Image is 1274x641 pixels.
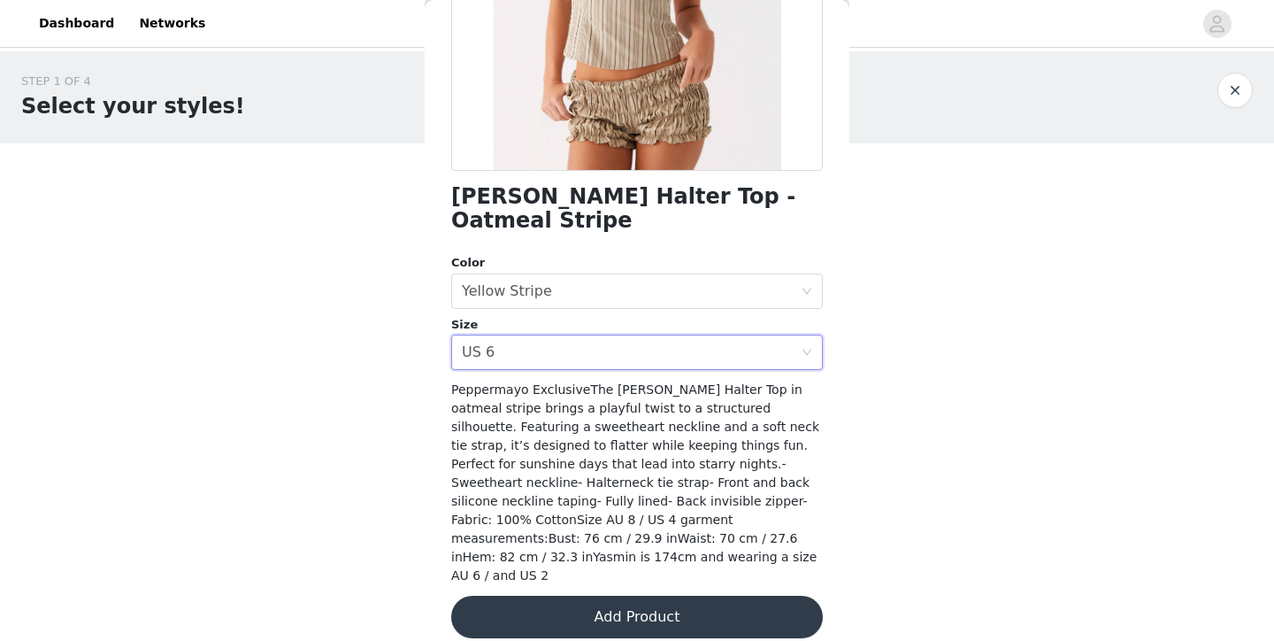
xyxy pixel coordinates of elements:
[462,336,495,369] div: US 6
[21,90,245,122] h1: Select your styles!
[1209,10,1225,38] div: avatar
[128,4,216,43] a: Networks
[28,4,125,43] a: Dashboard
[21,73,245,90] div: STEP 1 OF 4
[451,185,823,233] h1: [PERSON_NAME] Halter Top - Oatmeal Stripe
[451,596,823,638] button: Add Product
[451,316,823,334] div: Size
[462,274,552,308] div: Yellow Stripe
[451,254,823,272] div: Color
[451,382,819,583] span: Peppermayo ExclusiveThe [PERSON_NAME] Halter Top in oatmeal stripe brings a playful twist to a st...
